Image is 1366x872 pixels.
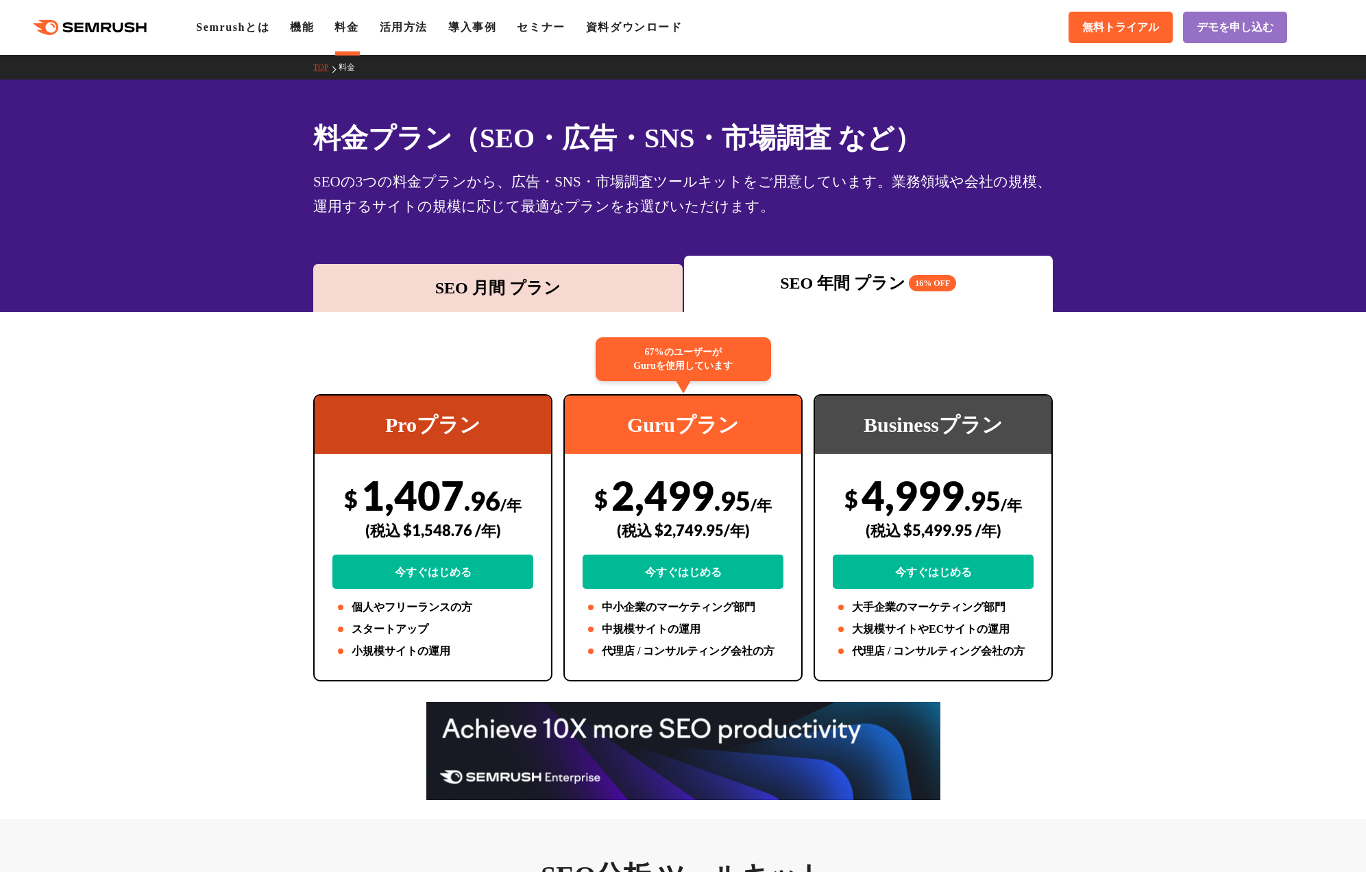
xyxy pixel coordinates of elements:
a: 今すぐはじめる [833,555,1034,589]
div: SEOの3つの料金プランから、広告・SNS・市場調査ツールキットをご用意しています。業務領域や会社の規模、運用するサイトの規模に応じて最適なプランをお選びいただけます。 [313,169,1053,219]
a: 機能 [290,21,314,33]
span: .95 [714,485,751,516]
a: 料金 [334,21,358,33]
a: TOP [313,62,339,72]
span: デモを申し込む [1197,21,1273,35]
span: 16% OFF [909,275,956,291]
li: 大手企業のマーケティング部門 [833,599,1034,616]
span: $ [344,485,358,513]
div: (税込 $1,548.76 /年) [332,506,533,555]
div: SEO 月間 プラン [320,276,676,300]
div: 2,499 [583,471,783,589]
li: 代理店 / コンサルティング会社の方 [583,643,783,659]
div: (税込 $5,499.95 /年) [833,506,1034,555]
li: 個人やフリーランスの方 [332,599,533,616]
a: セミナー [517,21,565,33]
div: 4,999 [833,471,1034,589]
li: 中小企業のマーケティング部門 [583,599,783,616]
span: /年 [751,496,772,514]
a: Semrushとは [196,21,269,33]
div: Businessプラン [815,396,1051,454]
li: 大規模サイトやECサイトの運用 [833,621,1034,638]
li: 中規模サイトの運用 [583,621,783,638]
a: 今すぐはじめる [332,555,533,589]
span: $ [844,485,858,513]
div: 67%のユーザーが Guruを使用しています [596,337,771,381]
li: 小規模サイトの運用 [332,643,533,659]
a: 無料トライアル [1069,12,1173,43]
span: .95 [964,485,1001,516]
a: 資料ダウンロード [586,21,683,33]
a: 今すぐはじめる [583,555,783,589]
h1: 料金プラン（SEO・広告・SNS・市場調査 など） [313,118,1053,158]
span: 無料トライアル [1082,21,1159,35]
div: SEO 年間 プラン [691,271,1047,295]
div: Guruプラン [565,396,801,454]
a: 料金 [339,62,365,72]
a: 活用方法 [380,21,428,33]
span: $ [594,485,608,513]
li: スタートアップ [332,621,533,638]
a: 導入事例 [448,21,496,33]
div: (税込 $2,749.95/年) [583,506,783,555]
span: /年 [500,496,522,514]
div: Proプラン [315,396,551,454]
span: .96 [464,485,500,516]
a: デモを申し込む [1183,12,1287,43]
span: /年 [1001,496,1022,514]
li: 代理店 / コンサルティング会社の方 [833,643,1034,659]
div: 1,407 [332,471,533,589]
